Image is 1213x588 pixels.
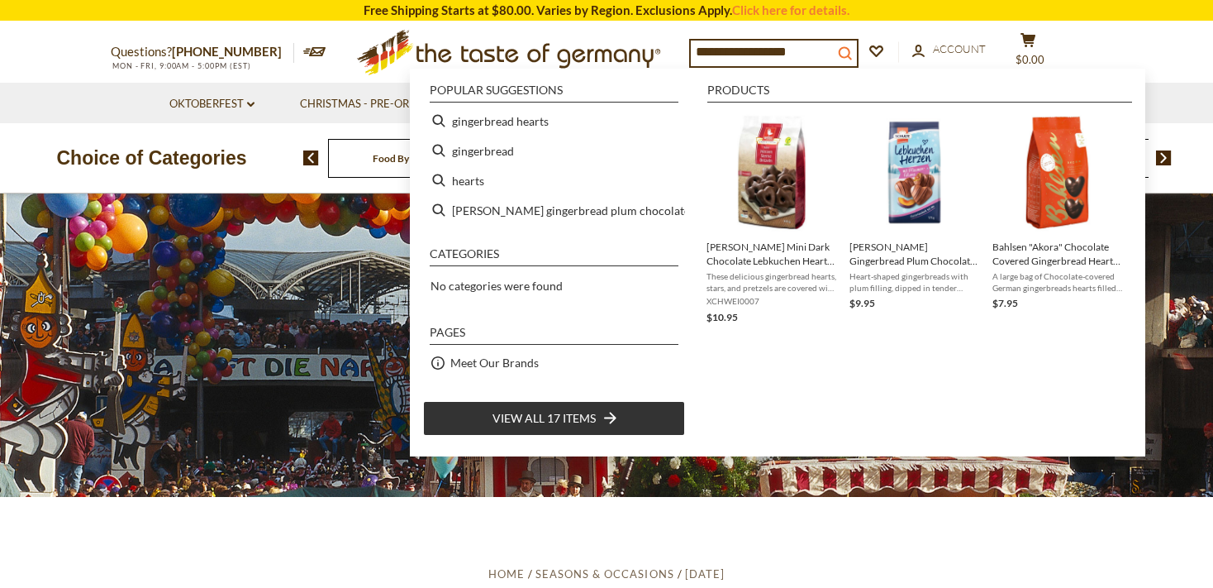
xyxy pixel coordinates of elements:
[492,409,596,428] span: View all 17 items
[706,311,738,323] span: $10.95
[849,112,979,326] a: Schulte Gingerbread Plum Chocolate Hearts[PERSON_NAME] Gingerbread Plum Chocolate Hearts , 175 g....
[992,297,1018,309] span: $7.95
[706,112,836,326] a: [PERSON_NAME] Mini Dark Chocolate Lebkuchen Hearts, Stars, and Pretzels, 14 ozThese delicious gin...
[992,270,1122,294] span: A large bag of Chocolate-covered German gingerbreads hearts filled with apple and apricot jam. Fr...
[430,248,678,266] li: Categories
[1156,151,1172,165] img: next arrow
[706,295,836,307] span: XCHWEI0007
[430,279,563,293] span: No categories were found
[111,41,294,63] p: Questions?
[111,61,251,70] span: MON - FRI, 9:00AM - 5:00PM (EST)
[912,41,986,59] a: Account
[706,240,836,268] span: [PERSON_NAME] Mini Dark Chocolate Lebkuchen Hearts, Stars, and Pretzels, 14 oz
[450,353,539,372] a: Meet Our Brands
[849,297,875,309] span: $9.95
[849,240,979,268] span: [PERSON_NAME] Gingerbread Plum Chocolate Hearts , 175 g.
[423,195,685,225] li: schulte gingerbread plum chocolate hearts
[843,106,986,332] li: Schulte Gingerbread Plum Chocolate Hearts , 175 g.
[423,136,685,165] li: gingerbread
[423,106,685,136] li: gingerbread hearts
[732,2,849,17] a: Click here for details.
[300,95,441,113] a: Christmas - PRE-ORDER
[373,152,451,165] a: Food By Category
[992,112,1122,326] a: Bahlsen "Akora" Chocolate Covered Gingerbread Hearts, 7.9 ozA large bag of Chocolate-covered Germ...
[423,401,685,436] li: View all 17 items
[849,270,979,294] span: Heart-shaped gingerbreads with plum filling, dipped in tender bittersweet chocolate. Perfect to w...
[992,240,1122,268] span: Bahlsen "Akora" Chocolate Covered Gingerbread Hearts, 7.9 oz
[986,106,1129,332] li: Bahlsen "Akora" Chocolate Covered Gingerbread Hearts, 7.9 oz
[854,112,974,232] img: Schulte Gingerbread Plum Chocolate Hearts
[423,348,685,378] li: Meet Our Brands
[707,84,1132,103] li: Products
[685,567,725,581] a: [DATE]
[488,567,525,581] a: Home
[535,567,673,581] a: Seasons & Occasions
[172,44,282,59] a: [PHONE_NUMBER]
[410,69,1145,456] div: Instant Search Results
[423,165,685,195] li: hearts
[1003,32,1053,74] button: $0.00
[933,42,986,55] span: Account
[1016,53,1044,66] span: $0.00
[430,84,678,103] li: Popular suggestions
[706,270,836,294] span: These delicious gingerbread hearts, stars, and pretzels are covered with a silky dark chocolate c...
[430,327,678,345] li: Pages
[169,95,254,113] a: Oktoberfest
[700,106,843,332] li: Weiss Mini Dark Chocolate Lebkuchen Hearts, Stars, and Pretzels, 14 oz
[303,151,319,165] img: previous arrow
